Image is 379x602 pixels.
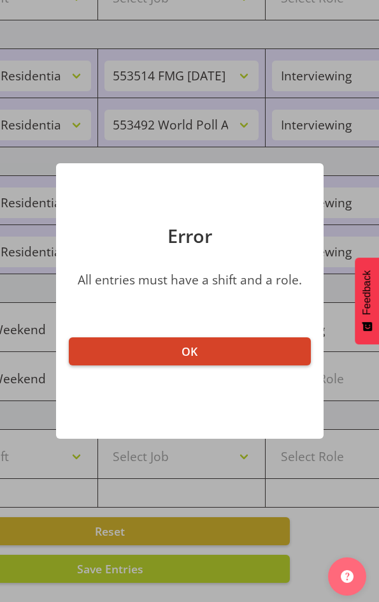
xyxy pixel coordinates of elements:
[182,344,197,359] span: OK
[75,271,304,290] div: All entries must have a shift and a role.
[69,227,311,246] p: Error
[69,337,311,365] button: OK
[361,270,373,315] span: Feedback
[341,570,354,583] img: help-xxl-2.png
[355,258,379,344] button: Feedback - Show survey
